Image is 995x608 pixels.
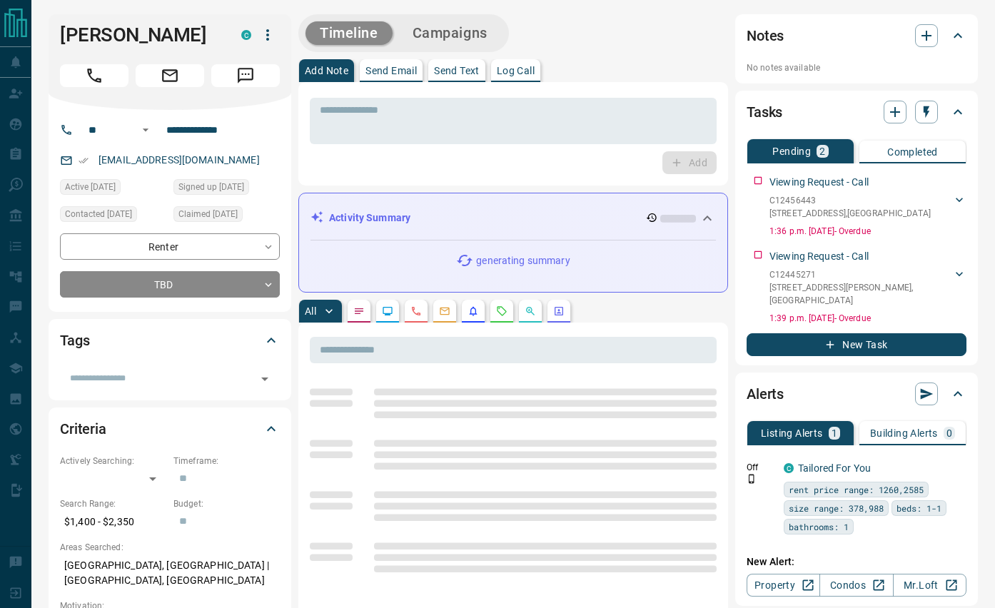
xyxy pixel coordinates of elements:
[439,305,450,317] svg: Emails
[65,180,116,194] span: Active [DATE]
[136,64,204,87] span: Email
[747,574,820,597] a: Property
[99,154,260,166] a: [EMAIL_ADDRESS][DOMAIN_NAME]
[769,265,966,310] div: C12445271[STREET_ADDRESS][PERSON_NAME],[GEOGRAPHIC_DATA]
[476,253,570,268] p: generating summary
[398,21,502,45] button: Campaigns
[870,428,938,438] p: Building Alerts
[525,305,536,317] svg: Opportunities
[60,417,106,440] h2: Criteria
[769,225,966,238] p: 1:36 p.m. [DATE] - Overdue
[769,191,966,223] div: C12456443[STREET_ADDRESS],[GEOGRAPHIC_DATA]
[410,305,422,317] svg: Calls
[789,520,849,534] span: bathrooms: 1
[747,24,784,47] h2: Notes
[173,497,280,510] p: Budget:
[305,21,393,45] button: Timeline
[496,305,507,317] svg: Requests
[60,24,220,46] h1: [PERSON_NAME]
[60,497,166,510] p: Search Range:
[497,66,535,76] p: Log Call
[789,482,924,497] span: rent price range: 1260,2585
[769,207,931,220] p: [STREET_ADDRESS] , [GEOGRAPHIC_DATA]
[211,64,280,87] span: Message
[60,179,166,199] div: Sun Oct 12 2025
[178,180,244,194] span: Signed up [DATE]
[747,333,966,356] button: New Task
[310,205,716,231] div: Activity Summary
[747,101,782,123] h2: Tasks
[241,30,251,40] div: condos.ca
[60,64,128,87] span: Call
[60,271,280,298] div: TBD
[747,377,966,411] div: Alerts
[468,305,479,317] svg: Listing Alerts
[60,554,280,592] p: [GEOGRAPHIC_DATA], [GEOGRAPHIC_DATA] | [GEOGRAPHIC_DATA], [GEOGRAPHIC_DATA]
[896,501,941,515] span: beds: 1-1
[887,147,938,157] p: Completed
[79,156,89,166] svg: Email Verified
[769,281,952,307] p: [STREET_ADDRESS][PERSON_NAME] , [GEOGRAPHIC_DATA]
[178,207,238,221] span: Claimed [DATE]
[772,146,811,156] p: Pending
[798,462,871,474] a: Tailored For You
[747,61,966,74] p: No notes available
[832,428,837,438] p: 1
[60,329,89,352] h2: Tags
[769,175,869,190] p: Viewing Request - Call
[769,312,966,325] p: 1:39 p.m. [DATE] - Overdue
[747,95,966,129] div: Tasks
[60,455,166,467] p: Actively Searching:
[60,510,166,534] p: $1,400 - $2,350
[353,305,365,317] svg: Notes
[60,233,280,260] div: Renter
[819,146,825,156] p: 2
[747,382,784,405] h2: Alerts
[255,369,275,389] button: Open
[769,268,952,281] p: C12445271
[137,121,154,138] button: Open
[747,461,775,474] p: Off
[305,66,348,76] p: Add Note
[173,206,280,226] div: Tue Sep 02 2025
[761,428,823,438] p: Listing Alerts
[769,249,869,264] p: Viewing Request - Call
[305,306,316,316] p: All
[893,574,966,597] a: Mr.Loft
[60,206,166,226] div: Tue Sep 23 2025
[747,19,966,53] div: Notes
[553,305,565,317] svg: Agent Actions
[60,541,280,554] p: Areas Searched:
[769,194,931,207] p: C12456443
[747,554,966,569] p: New Alert:
[329,211,410,226] p: Activity Summary
[365,66,417,76] p: Send Email
[173,455,280,467] p: Timeframe:
[382,305,393,317] svg: Lead Browsing Activity
[946,428,952,438] p: 0
[747,474,757,484] svg: Push Notification Only
[434,66,480,76] p: Send Text
[60,412,280,446] div: Criteria
[173,179,280,199] div: Tue Sep 02 2025
[789,501,884,515] span: size range: 378,988
[784,463,794,473] div: condos.ca
[60,323,280,358] div: Tags
[819,574,893,597] a: Condos
[65,207,132,221] span: Contacted [DATE]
